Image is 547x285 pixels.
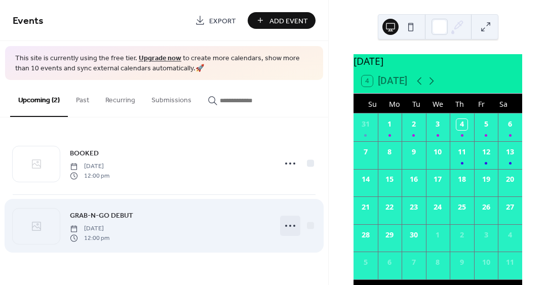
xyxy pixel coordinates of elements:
span: Add Event [269,16,308,26]
div: 8 [384,147,396,158]
div: 17 [433,174,444,185]
div: Tu [405,94,427,114]
div: 13 [504,147,516,158]
a: GRAB-N-GO DEBUT [70,210,133,221]
div: 10 [481,257,492,268]
div: 16 [408,174,419,185]
div: 24 [433,202,444,213]
div: 31 [360,119,371,130]
div: 6 [504,119,516,130]
div: Su [362,94,383,114]
div: 14 [360,174,371,185]
div: [DATE] [354,54,522,69]
span: This site is currently using the free tier. to create more calendars, show more than 10 events an... [15,54,313,73]
div: 1 [384,119,396,130]
div: 29 [384,230,396,241]
div: 2 [456,230,467,241]
div: 9 [408,147,419,158]
button: Past [68,80,97,116]
div: 23 [408,202,419,213]
span: 12:00 pm [70,233,109,242]
div: 27 [504,202,516,213]
div: 7 [360,147,371,158]
div: 2 [408,119,419,130]
span: [DATE] [70,224,109,233]
a: BOOKED [70,147,99,159]
div: 22 [384,202,396,213]
div: 5 [481,119,492,130]
button: Upcoming (2) [10,80,68,117]
button: Recurring [97,80,143,116]
div: 11 [504,257,516,268]
div: 3 [481,230,492,241]
div: 18 [456,174,467,185]
div: 6 [384,257,396,268]
div: 28 [360,230,371,241]
span: Events [13,11,44,31]
div: 8 [433,257,444,268]
span: 12:00 pm [70,171,109,180]
span: BOOKED [70,148,99,159]
div: 25 [456,202,467,213]
button: Submissions [143,80,200,116]
div: 11 [456,147,467,158]
div: Mo [383,94,405,114]
div: 30 [408,230,419,241]
div: 15 [384,174,396,185]
div: Fr [471,94,492,114]
div: Sa [492,94,514,114]
div: 4 [456,119,467,130]
div: 7 [408,257,419,268]
a: Export [187,12,244,29]
div: 19 [481,174,492,185]
a: Upgrade now [139,52,181,65]
div: 10 [433,147,444,158]
div: 9 [456,257,467,268]
div: 12 [481,147,492,158]
div: 1 [433,230,444,241]
span: Export [209,16,236,26]
div: 3 [433,119,444,130]
div: 21 [360,202,371,213]
div: 20 [504,174,516,185]
div: We [427,94,449,114]
div: Th [449,94,471,114]
div: 4 [504,230,516,241]
span: GRAB-N-GO DEBUT [70,211,133,221]
div: 5 [360,257,371,268]
div: 26 [481,202,492,213]
button: Add Event [248,12,316,29]
span: [DATE] [70,162,109,171]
